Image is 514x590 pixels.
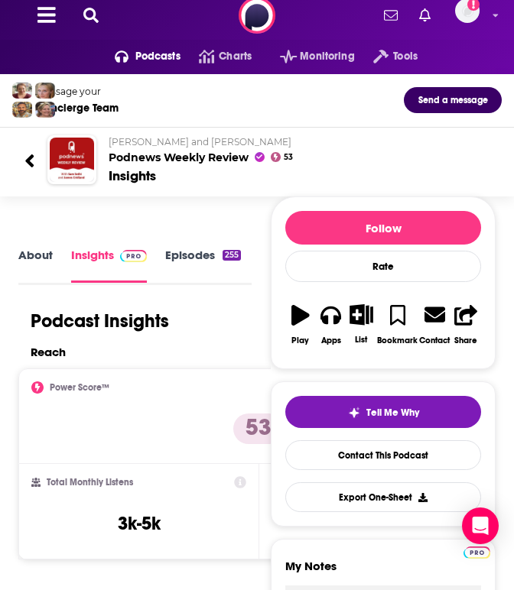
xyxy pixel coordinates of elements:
img: tell me why sparkle [348,407,360,419]
button: List [346,294,377,354]
img: Barbara Profile [35,102,55,118]
a: Pro website [464,544,490,559]
span: 53 [284,154,293,160]
div: 255 [223,250,241,261]
button: tell me why sparkleTell Me Why [285,396,481,428]
div: List [355,335,367,345]
label: My Notes [285,559,481,585]
div: Message your [37,86,119,97]
a: Charts [181,44,252,69]
div: Open Intercom Messenger [462,507,499,544]
button: Send a message [404,87,502,113]
button: open menu [262,44,355,69]
button: open menu [96,44,181,69]
img: Sydney Profile [12,83,32,99]
img: Podchaser Pro [464,546,490,559]
span: Podcasts [135,46,181,67]
div: Apps [321,336,341,345]
h2: Power Score™ [50,382,109,393]
span: Monitoring [300,46,354,67]
img: Podnews Weekly Review [50,138,94,182]
div: Play [291,336,309,345]
h2: Podnews Weekly Review [109,136,490,164]
div: Concierge Team [37,102,119,115]
div: Insights [109,167,156,184]
span: Charts [219,46,252,67]
img: Jules Profile [35,83,55,99]
h2: Reach [31,345,66,359]
a: Episodes255 [165,248,241,282]
a: Show notifications dropdown [413,2,437,28]
span: Tell Me Why [366,407,419,419]
div: Share [454,336,477,345]
p: 53 [233,413,284,444]
h2: Total Monthly Listens [47,477,133,488]
button: Bookmark [376,294,418,355]
a: Contact [418,294,451,355]
span: [PERSON_NAME] and [PERSON_NAME] [109,136,291,147]
div: Rate [285,251,481,282]
h3: 3k-5k [118,512,161,535]
img: Podchaser Pro [120,250,147,262]
a: Show notifications dropdown [378,2,404,28]
button: Share [451,294,481,355]
img: Jon Profile [12,102,32,118]
a: InsightsPodchaser Pro [71,248,147,282]
h1: Podcast Insights [31,310,169,332]
button: Play [285,294,316,355]
button: Apps [316,294,346,355]
span: Tools [393,46,418,67]
div: Bookmark [377,336,418,345]
button: Export One-Sheet [285,482,481,512]
a: Contact This Podcast [285,440,481,470]
a: About [18,248,53,282]
div: Contact [419,335,450,345]
button: Follow [285,211,481,245]
button: open menu [355,44,418,69]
